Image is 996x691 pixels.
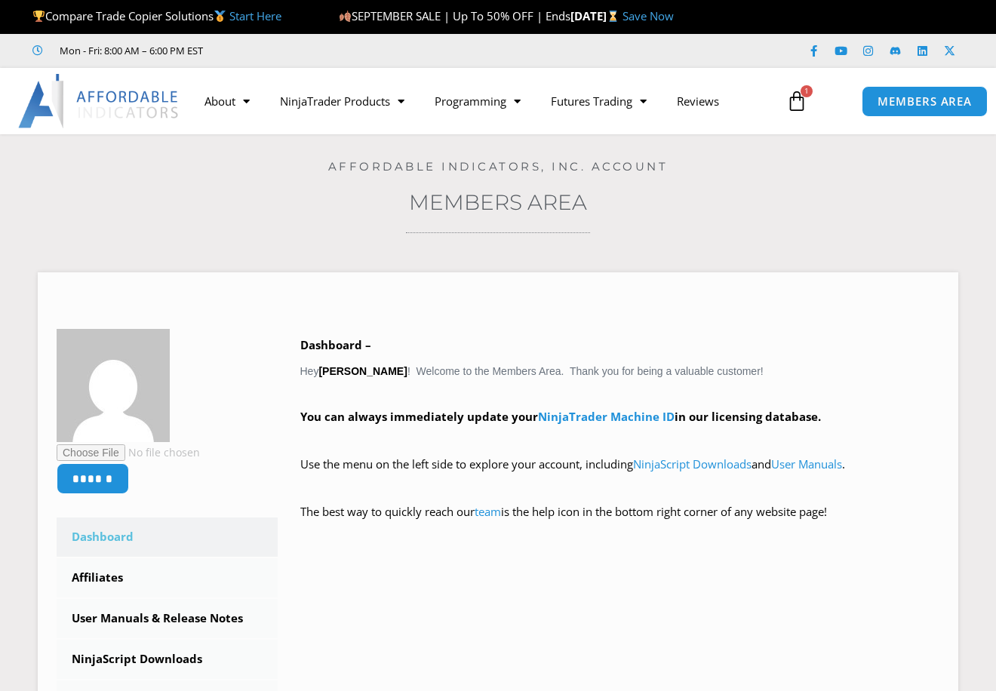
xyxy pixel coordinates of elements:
a: About [189,84,265,118]
a: Members Area [409,189,587,215]
a: NinjaTrader Products [265,84,420,118]
a: NinjaScript Downloads [57,640,278,679]
a: Affordable Indicators, Inc. Account [328,159,669,174]
img: 🏆 [33,11,45,22]
img: 🥇 [214,11,226,22]
img: 306a39d853fe7ca0a83b64c3a9ab38c2617219f6aea081d20322e8e32295346b [57,329,170,442]
a: MEMBERS AREA [862,86,988,117]
a: User Manuals [771,456,842,471]
span: SEPTEMBER SALE | Up To 50% OFF | Ends [339,8,570,23]
span: Compare Trade Copier Solutions [32,8,281,23]
strong: You can always immediately update your in our licensing database. [300,409,821,424]
b: Dashboard – [300,337,371,352]
a: Futures Trading [536,84,662,118]
a: NinjaTrader Machine ID [538,409,675,424]
iframe: Customer reviews powered by Trustpilot [224,43,450,58]
a: Dashboard [57,517,278,557]
img: LogoAI | Affordable Indicators – NinjaTrader [18,74,180,128]
span: 1 [801,85,813,97]
a: Affiliates [57,558,278,597]
span: MEMBERS AREA [878,96,972,107]
img: ⌛ [607,11,619,22]
a: Reviews [662,84,734,118]
strong: [DATE] [570,8,622,23]
p: Use the menu on the left side to explore your account, including and . [300,454,940,496]
a: NinjaScript Downloads [633,456,752,471]
div: Hey ! Welcome to the Members Area. Thank you for being a valuable customer! [300,335,940,544]
strong: [PERSON_NAME] [318,365,407,377]
a: User Manuals & Release Notes [57,599,278,638]
nav: Menu [189,84,777,118]
a: Save Now [622,8,674,23]
a: 1 [764,79,830,123]
span: Mon - Fri: 8:00 AM – 6:00 PM EST [56,41,203,60]
img: 🍂 [340,11,351,22]
a: Start Here [229,8,281,23]
a: Programming [420,84,536,118]
p: The best way to quickly reach our is the help icon in the bottom right corner of any website page! [300,502,940,544]
a: team [475,504,501,519]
